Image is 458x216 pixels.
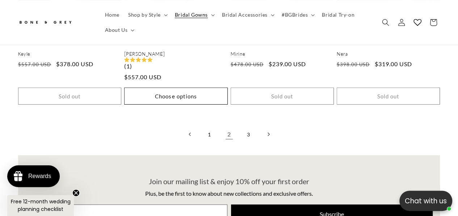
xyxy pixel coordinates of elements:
span: #BGBrides [282,12,308,18]
button: Sold out [337,88,440,105]
a: Home [101,7,124,22]
a: [PERSON_NAME] [124,51,227,57]
a: Page 3 [241,126,257,142]
a: Mirine [231,51,334,57]
summary: Bridal Accessories [218,7,277,22]
span: About Us [105,27,128,33]
span: Bridal Try-on [322,12,354,18]
img: Bone and Grey Bridal [18,17,72,29]
span: Join our mailing list & enjoy 10% off your first order [149,177,309,186]
p: Chat with us [399,196,452,206]
span: Free 12-month wedding planning checklist [11,198,71,213]
a: Nera [337,51,440,57]
button: Sold out [18,88,121,105]
button: Open chatbox [399,191,452,211]
summary: Search [378,14,394,30]
a: Bridal Try-on [318,7,359,22]
a: Page 2 [221,126,237,142]
a: Previous page [182,126,198,142]
nav: Pagination [18,126,440,142]
button: Sold out [231,88,334,105]
span: Bridal Gowns [175,12,208,18]
a: Page 1 [202,126,218,142]
button: Choose options [124,88,227,105]
a: Keyle [18,51,121,57]
span: Shop by Style [128,12,161,18]
span: Plus, be the first to know about new collections and exclusive offers. [145,190,313,197]
div: Free 12-month wedding planning checklistClose teaser [7,195,74,216]
div: Rewards [28,173,51,179]
summary: #BGBrides [277,7,318,22]
span: Home [105,12,119,18]
summary: About Us [101,22,138,38]
a: Next page [260,126,276,142]
summary: Shop by Style [124,7,171,22]
summary: Bridal Gowns [171,7,218,22]
span: Bridal Accessories [222,12,268,18]
a: Bone and Grey Bridal [16,14,93,31]
button: Close teaser [72,189,80,196]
